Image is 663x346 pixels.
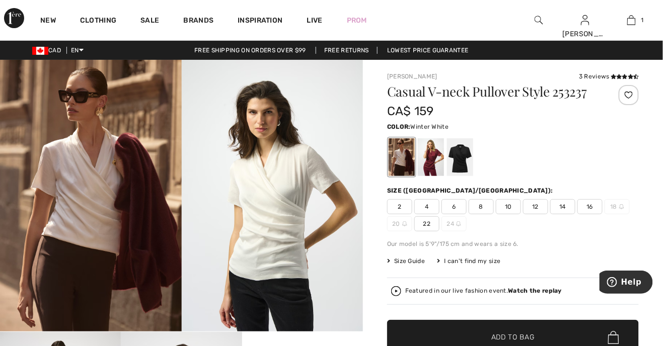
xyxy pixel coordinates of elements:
[535,14,543,26] img: search the website
[418,138,444,176] div: Merlot
[389,138,415,176] div: Winter White
[387,186,555,195] div: Size ([GEOGRAPHIC_DATA]/[GEOGRAPHIC_DATA]):
[307,15,323,26] a: Live
[496,199,521,214] span: 10
[182,60,363,331] img: Casual V-Neck Pullover Style 253237. 2
[447,138,473,176] div: Black
[32,47,65,54] span: CAD
[581,15,590,25] a: Sign In
[627,14,636,26] img: My Bag
[316,47,378,54] a: Free Returns
[238,16,282,27] span: Inspiration
[387,104,434,118] span: CA$ 159
[414,216,439,231] span: 22
[71,47,84,54] span: EN
[523,199,548,214] span: 12
[387,216,412,231] span: 20
[550,199,575,214] span: 14
[405,288,562,294] div: Featured in our live fashion event.
[441,199,467,214] span: 6
[184,16,214,27] a: Brands
[469,199,494,214] span: 8
[387,85,597,98] h1: Casual V-neck Pullover Style 253237
[347,15,367,26] a: Prom
[609,14,654,26] a: 1
[563,29,608,39] div: [PERSON_NAME]
[186,47,314,54] a: Free shipping on orders over $99
[387,123,411,130] span: Color:
[387,256,425,266] span: Size Guide
[605,199,630,214] span: 18
[387,199,412,214] span: 2
[641,16,643,25] span: 1
[391,286,401,296] img: Watch the replay
[387,239,639,248] div: Our model is 5'9"/175 cm and wears a size 6.
[402,221,407,226] img: ring-m.svg
[581,14,590,26] img: My Info
[508,287,562,294] strong: Watch the replay
[608,331,619,344] img: Bag.svg
[32,47,48,55] img: Canadian Dollar
[437,256,500,266] div: I can't find my size
[619,204,624,209] img: ring-m.svg
[600,271,653,296] iframe: Opens a widget where you can find more information
[577,199,603,214] span: 16
[379,47,477,54] a: Lowest Price Guarantee
[579,72,639,81] div: 3 Reviews
[4,8,24,28] img: 1ère Avenue
[140,16,159,27] a: Sale
[456,221,461,226] img: ring-m.svg
[387,73,437,80] a: [PERSON_NAME]
[40,16,56,27] a: New
[411,123,449,130] span: Winter White
[491,332,535,343] span: Add to Bag
[414,199,439,214] span: 4
[80,16,116,27] a: Clothing
[441,216,467,231] span: 24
